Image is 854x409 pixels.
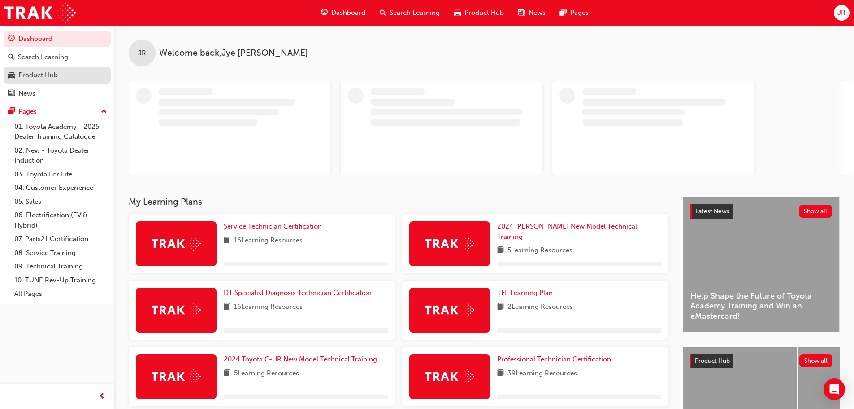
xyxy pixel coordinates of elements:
span: 5 Learning Resources [234,368,299,379]
a: News [4,85,111,102]
a: 05. Sales [11,195,111,209]
a: Latest NewsShow allHelp Shape the Future of Toyota Academy Training and Win an eMastercard! [683,197,840,332]
span: 16 Learning Resources [234,302,303,313]
span: 2 Learning Resources [507,302,573,313]
a: Search Learning [4,49,111,66]
a: All Pages [11,287,111,301]
span: car-icon [454,7,461,18]
span: Pages [570,8,589,18]
a: TFL Learning Plan [497,288,556,298]
span: book-icon [497,368,504,379]
a: 10. TUNE Rev-Up Training [11,273,111,287]
span: JR [837,8,845,18]
span: news-icon [8,90,15,98]
a: 2024 Toyota C-HR New Model Technical Training [224,354,381,365]
a: pages-iconPages [553,4,596,22]
a: guage-iconDashboard [314,4,373,22]
button: JR [834,5,850,21]
img: Trak [4,3,76,23]
a: 06. Electrification (EV & Hybrid) [11,208,111,232]
span: Dashboard [331,8,365,18]
span: Product Hub [695,357,730,365]
span: pages-icon [560,7,567,18]
span: pages-icon [8,108,15,116]
span: car-icon [8,71,15,79]
a: Dashboard [4,31,111,47]
div: Pages [18,106,37,117]
span: 2024 [PERSON_NAME] New Model Technical Training [497,222,637,241]
a: 07. Parts21 Certification [11,232,111,246]
button: Show all [799,354,833,367]
span: Professional Technician Certification [497,355,611,363]
button: Pages [4,103,111,120]
a: 02. New - Toyota Dealer Induction [11,144,111,167]
span: 16 Learning Resources [234,235,303,246]
span: guage-icon [321,7,328,18]
img: Trak [152,369,201,383]
a: Product Hub [4,67,111,84]
span: search-icon [380,7,386,18]
img: Trak [152,303,201,317]
span: Welcome back , Jye [PERSON_NAME] [159,48,308,58]
span: prev-icon [99,391,105,402]
span: guage-icon [8,35,15,43]
a: 03. Toyota For Life [11,167,111,181]
span: Service Technician Certification [224,222,322,230]
span: News [529,8,546,18]
a: DT Specialist Diagnosis Technician Certification [224,288,375,298]
a: Latest NewsShow all [690,204,832,219]
a: 2024 [PERSON_NAME] New Model Technical Training [497,221,661,242]
a: search-iconSearch Learning [373,4,447,22]
span: book-icon [224,235,230,246]
span: DT Specialist Diagnosis Technician Certification [224,289,372,297]
a: car-iconProduct Hub [447,4,511,22]
img: Trak [425,303,474,317]
a: Service Technician Certification [224,221,325,232]
span: book-icon [224,302,230,313]
span: JR [138,48,146,58]
a: Professional Technician Certification [497,354,615,365]
button: Show all [799,205,832,218]
img: Trak [425,369,474,383]
h3: My Learning Plans [129,197,668,207]
div: News [18,88,35,99]
span: up-icon [101,106,107,118]
a: 01. Toyota Academy - 2025 Dealer Training Catalogue [11,120,111,144]
span: Product Hub [464,8,504,18]
div: Open Intercom Messenger [824,378,845,400]
div: Product Hub [18,70,58,80]
span: search-icon [8,53,14,62]
a: news-iconNews [511,4,553,22]
span: book-icon [497,245,504,256]
span: news-icon [518,7,525,18]
span: Help Shape the Future of Toyota Academy Training and Win an eMastercard! [690,291,832,321]
a: 04. Customer Experience [11,181,111,195]
span: Search Learning [390,8,440,18]
span: book-icon [497,302,504,313]
a: Product HubShow all [690,354,832,368]
span: 5 Learning Resources [507,245,572,256]
span: 2024 Toyota C-HR New Model Technical Training [224,355,377,363]
img: Trak [152,237,201,251]
a: 08. Service Training [11,246,111,260]
span: Latest News [695,207,729,215]
button: DashboardSearch LearningProduct HubNews [4,29,111,103]
a: 09. Technical Training [11,259,111,273]
span: 39 Learning Resources [507,368,577,379]
span: TFL Learning Plan [497,289,553,297]
img: Trak [425,237,474,251]
div: Search Learning [18,52,68,62]
span: book-icon [224,368,230,379]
